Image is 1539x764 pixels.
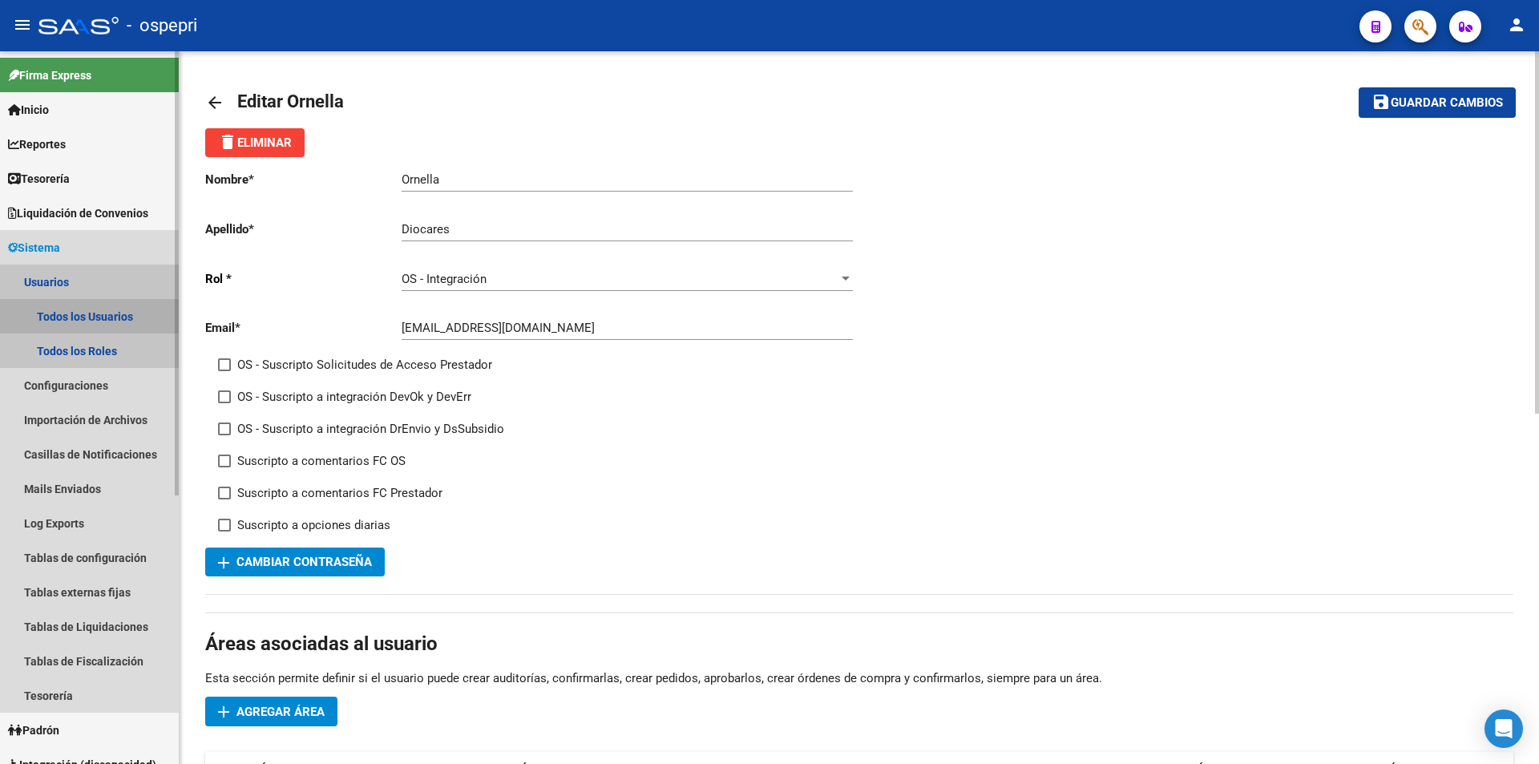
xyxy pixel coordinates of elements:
span: Sistema [8,239,60,257]
span: Eliminar [218,135,292,150]
mat-icon: save [1371,92,1391,111]
button: Guardar cambios [1359,87,1516,117]
span: - ospepri [127,8,197,43]
span: Guardar cambios [1391,96,1503,111]
span: OS - Integración [402,272,487,286]
span: Suscripto a opciones diarias [237,515,390,535]
p: Nombre [205,171,402,188]
span: Liquidación de Convenios [8,204,148,222]
span: Firma Express [8,67,91,84]
span: Inicio [8,101,49,119]
button: Cambiar Contraseña [205,548,385,576]
mat-icon: add [214,553,233,572]
p: Esta sección permite definir si el usuario puede crear auditorías, confirmarlas, crear pedidos, a... [205,669,1513,687]
div: Open Intercom Messenger [1484,709,1523,748]
span: OS - Suscripto a integración DrEnvio y DsSubsidio [237,419,504,439]
span: Padrón [8,722,59,739]
span: Suscripto a comentarios FC OS [237,451,406,471]
p: Apellido [205,220,402,238]
span: OS - Suscripto Solicitudes de Acceso Prestador [237,355,492,374]
span: Suscripto a comentarios FC Prestador [237,483,442,503]
span: Reportes [8,135,66,153]
mat-icon: add [214,702,233,722]
span: Editar Ornella [237,91,344,111]
span: Tesorería [8,170,70,188]
span: Cambiar Contraseña [218,555,372,569]
mat-icon: delete [218,132,237,152]
button: Agregar Área [205,697,337,726]
mat-icon: menu [13,15,32,34]
button: Eliminar [205,128,305,157]
span: OS - Suscripto a integración DevOk y DevErr [237,387,471,406]
mat-icon: arrow_back [205,93,224,112]
h1: Áreas asociadas al usuario [205,631,1513,657]
p: Email [205,319,402,337]
mat-icon: person [1507,15,1526,34]
span: Agregar Área [236,705,325,719]
p: Rol * [205,270,402,288]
